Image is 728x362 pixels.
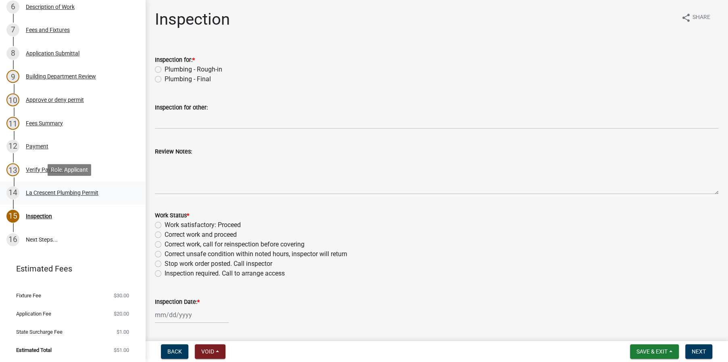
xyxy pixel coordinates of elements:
[685,344,712,359] button: Next
[155,105,208,111] label: Inspection for other:
[26,27,70,33] div: Fees and Fixtures
[165,230,237,240] label: Correct work and proceed
[692,348,706,355] span: Next
[26,51,79,56] div: Application Submittal
[114,311,129,316] span: $20.00
[165,249,347,259] label: Correct unsafe condition within noted hours, inspector will return
[161,344,188,359] button: Back
[155,10,230,29] h1: Inspection
[636,348,668,355] span: Save & Exit
[675,10,717,25] button: shareShare
[6,233,19,246] div: 16
[48,164,91,176] div: Role: Applicant
[26,120,63,126] div: Fees Summary
[114,293,129,298] span: $30.00
[114,347,129,353] span: $51.00
[26,74,96,79] div: Building Department Review
[26,143,48,149] div: Payment
[165,269,285,278] label: Inspection required. Call to arrange access
[16,347,52,353] span: Estimated Total
[26,190,98,196] div: La Crescent Plumbing Permit
[6,210,19,223] div: 15
[155,307,229,323] input: mm/dd/yyyy
[6,70,19,83] div: 9
[165,240,305,249] label: Correct work, call for reinspection before covering
[26,97,84,103] div: Approve or deny permit
[165,220,241,230] label: Work satisfactory: Proceed
[155,57,195,63] label: Inspection for:
[155,213,189,219] label: Work Status
[693,13,710,23] span: Share
[16,311,51,316] span: Application Fee
[155,299,200,305] label: Inspection Date:
[6,186,19,199] div: 14
[6,261,132,277] a: Estimated Fees
[630,344,679,359] button: Save & Exit
[6,163,19,176] div: 13
[6,93,19,106] div: 10
[201,348,214,355] span: Void
[26,4,75,10] div: Description of Work
[16,293,41,298] span: Fixture Fee
[26,213,52,219] div: Inspection
[26,167,64,173] div: Verify Payment
[16,329,63,335] span: State Surcharge Fee
[165,259,272,269] label: Stop work order posted. Call inspector
[195,344,225,359] button: Void
[6,47,19,60] div: 8
[6,117,19,130] div: 11
[167,348,182,355] span: Back
[165,65,222,74] label: Plumbing - Rough-in
[155,149,192,155] label: Review Notes:
[6,23,19,36] div: 7
[165,74,211,84] label: Plumbing - Final
[117,329,129,335] span: $1.00
[6,0,19,13] div: 6
[6,140,19,153] div: 12
[681,13,691,23] i: share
